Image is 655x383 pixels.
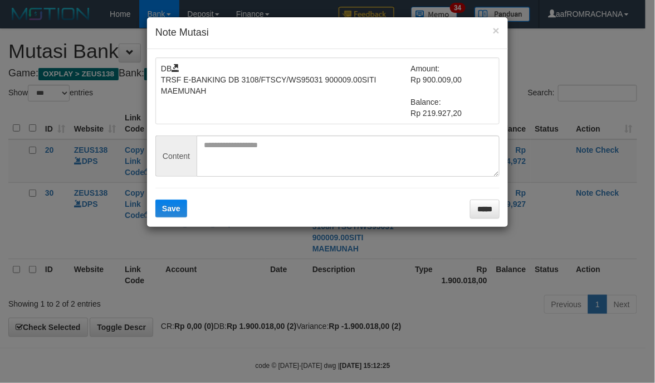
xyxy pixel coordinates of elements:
span: Save [162,204,180,213]
td: Amount: Rp 900.009,00 Balance: Rp 219.927,20 [411,63,495,119]
td: DB TRSF E-BANKING DB 3108/FTSCY/WS95031 900009.00SITI MAEMUNAH [161,63,411,119]
span: Content [155,135,197,177]
button: Save [155,200,187,217]
button: × [493,25,500,36]
h4: Note Mutasi [155,26,500,40]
